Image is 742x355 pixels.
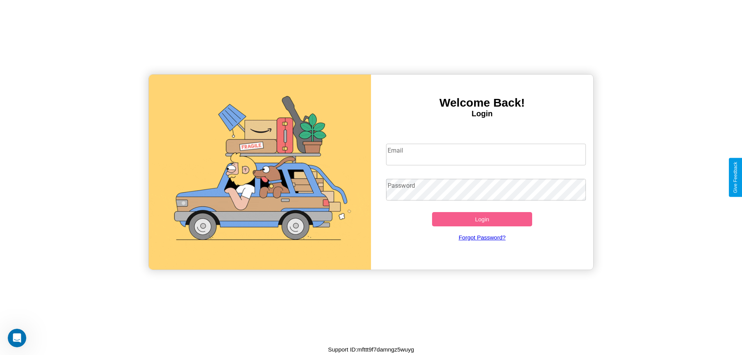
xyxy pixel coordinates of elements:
[733,162,738,193] div: Give Feedback
[8,329,26,347] iframe: Intercom live chat
[149,75,371,270] img: gif
[328,344,414,355] p: Support ID: mfttt9f7damngz5wuyg
[371,96,593,109] h3: Welcome Back!
[371,109,593,118] h4: Login
[432,212,532,226] button: Login
[382,226,582,248] a: Forgot Password?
